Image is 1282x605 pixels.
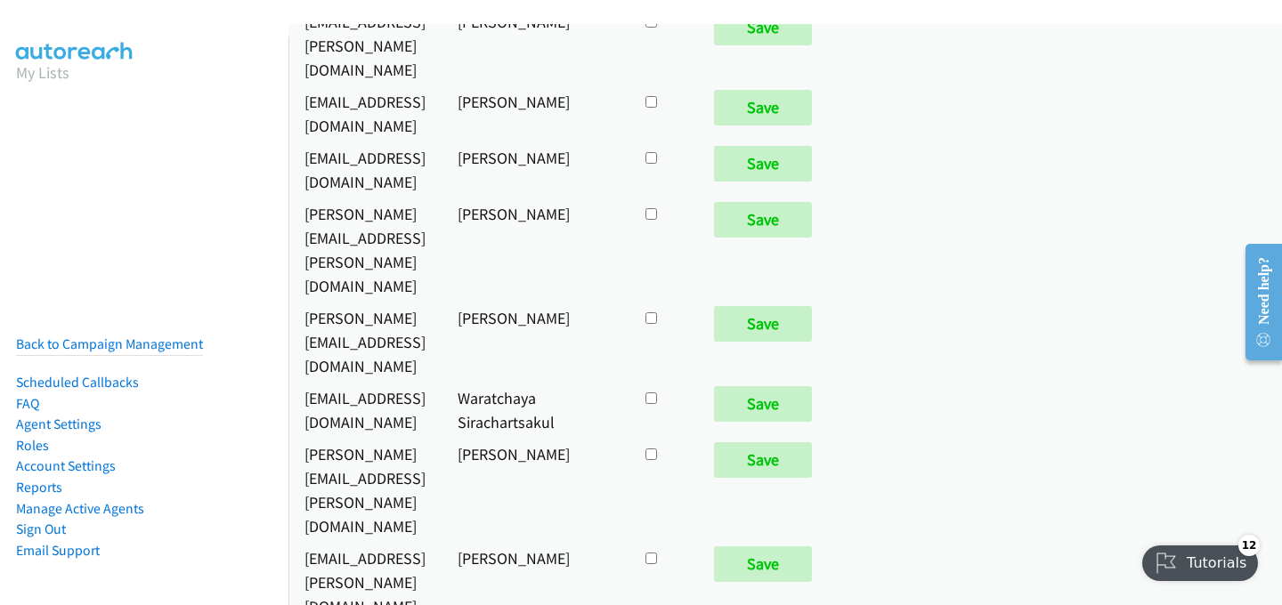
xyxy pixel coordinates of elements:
input: Save [714,146,812,181]
input: Save [714,546,812,582]
td: [PERSON_NAME] [442,198,626,302]
td: [PERSON_NAME][EMAIL_ADDRESS][PERSON_NAME][DOMAIN_NAME] [288,198,442,302]
a: Sign Out [16,520,66,537]
a: Back to Campaign Management [16,335,203,352]
input: Save [714,442,812,478]
td: Waratchaya Sirachartsakul [442,382,626,438]
a: FAQ [16,395,39,412]
iframe: Resource Center [1231,231,1282,373]
td: [PERSON_NAME][EMAIL_ADDRESS][PERSON_NAME][DOMAIN_NAME] [288,438,442,542]
a: Manage Active Agents [16,500,144,517]
td: [PERSON_NAME] [442,5,626,85]
a: Roles [16,437,49,454]
a: Email Support [16,542,100,559]
a: Reports [16,479,62,496]
td: [EMAIL_ADDRESS][PERSON_NAME][DOMAIN_NAME] [288,5,442,85]
input: Save [714,90,812,125]
td: [PERSON_NAME] [442,141,626,198]
input: Save [714,306,812,342]
input: Save [714,10,812,45]
a: Scheduled Callbacks [16,374,139,391]
a: Agent Settings [16,415,101,432]
a: My Lists [16,62,69,83]
td: [EMAIL_ADDRESS][DOMAIN_NAME] [288,85,442,141]
td: [PERSON_NAME] [442,438,626,542]
td: [PERSON_NAME][EMAIL_ADDRESS][DOMAIN_NAME] [288,302,442,382]
td: [PERSON_NAME] [442,85,626,141]
input: Save [714,202,812,238]
td: [EMAIL_ADDRESS][DOMAIN_NAME] [288,382,442,438]
input: Save [714,386,812,422]
iframe: Checklist [1132,528,1269,592]
td: [EMAIL_ADDRESS][DOMAIN_NAME] [288,141,442,198]
td: [PERSON_NAME] [442,302,626,382]
a: Account Settings [16,457,116,474]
